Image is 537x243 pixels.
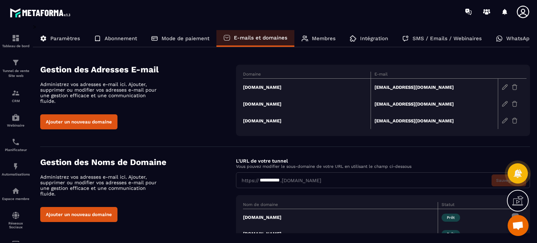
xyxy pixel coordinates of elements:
[40,174,163,196] p: Administrez vos adresses e-mail ici. Ajouter, supprimer ou modifier vos adresses e-mail pour une ...
[40,207,117,222] button: Ajouter un nouveau domaine
[511,84,518,90] img: trash-gr.2c9399ab.svg
[2,44,30,48] p: Tableau de bord
[2,157,30,181] a: automationsautomationsAutomatisations
[2,133,30,157] a: schedulerschedulerPlanificateur
[40,114,117,129] button: Ajouter un nouveau domaine
[2,206,30,234] a: social-networksocial-networkRéseaux Sociaux
[438,202,508,209] th: Statut
[40,81,163,104] p: Administrez vos adresses e-mail ici. Ajouter, supprimer ou modifier vos adresses e-mail pour une ...
[2,29,30,53] a: formationformationTableau de bord
[371,95,498,112] td: [EMAIL_ADDRESS][DOMAIN_NAME]
[12,113,20,122] img: automations
[12,58,20,67] img: formation
[506,35,532,42] p: WhatsApp
[2,181,30,206] a: automationsautomationsEspace membre
[40,65,236,74] h4: Gestion des Adresses E-mail
[236,164,530,169] p: Vous pouvez modifier le sous-domaine de votre URL en utilisant le champ ci-dessous
[2,53,30,84] a: formationformationTunnel de vente Site web
[12,187,20,195] img: automations
[162,35,209,42] p: Mode de paiement
[2,172,30,176] p: Automatisations
[511,213,520,221] img: more
[511,117,518,124] img: trash-gr.2c9399ab.svg
[50,35,80,42] p: Paramètres
[105,35,137,42] p: Abonnement
[40,157,236,167] h4: Gestion des Noms de Domaine
[2,108,30,133] a: automationsautomationsWebinaire
[371,79,498,96] td: [EMAIL_ADDRESS][DOMAIN_NAME]
[413,35,482,42] p: SMS / Emails / Webinaires
[243,95,371,112] td: [DOMAIN_NAME]
[502,84,508,90] img: edit-gr.78e3acdd.svg
[12,89,20,97] img: formation
[442,214,460,222] span: Prêt
[12,211,20,220] img: social-network
[502,101,508,107] img: edit-gr.78e3acdd.svg
[371,112,498,129] td: [EMAIL_ADDRESS][DOMAIN_NAME]
[10,6,73,19] img: logo
[234,35,287,41] p: E-mails et domaines
[371,72,498,79] th: E-mail
[2,84,30,108] a: formationformationCRM
[442,230,460,238] span: Prêt
[2,197,30,201] p: Espace membre
[2,148,30,152] p: Planificateur
[243,202,438,209] th: Nom de domaine
[2,69,30,78] p: Tunnel de vente Site web
[360,35,388,42] p: Intégration
[508,215,529,236] div: Ouvrir le chat
[243,72,371,79] th: Domaine
[511,101,518,107] img: trash-gr.2c9399ab.svg
[312,35,336,42] p: Membres
[12,162,20,171] img: automations
[243,112,371,129] td: [DOMAIN_NAME]
[502,117,508,124] img: edit-gr.78e3acdd.svg
[12,34,20,42] img: formation
[2,99,30,103] p: CRM
[243,79,371,96] td: [DOMAIN_NAME]
[12,138,20,146] img: scheduler
[2,123,30,127] p: Webinaire
[2,221,30,229] p: Réseaux Sociaux
[243,209,438,226] td: [DOMAIN_NAME]
[243,226,438,242] td: [DOMAIN_NAME]
[236,158,288,164] label: L'URL de votre tunnel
